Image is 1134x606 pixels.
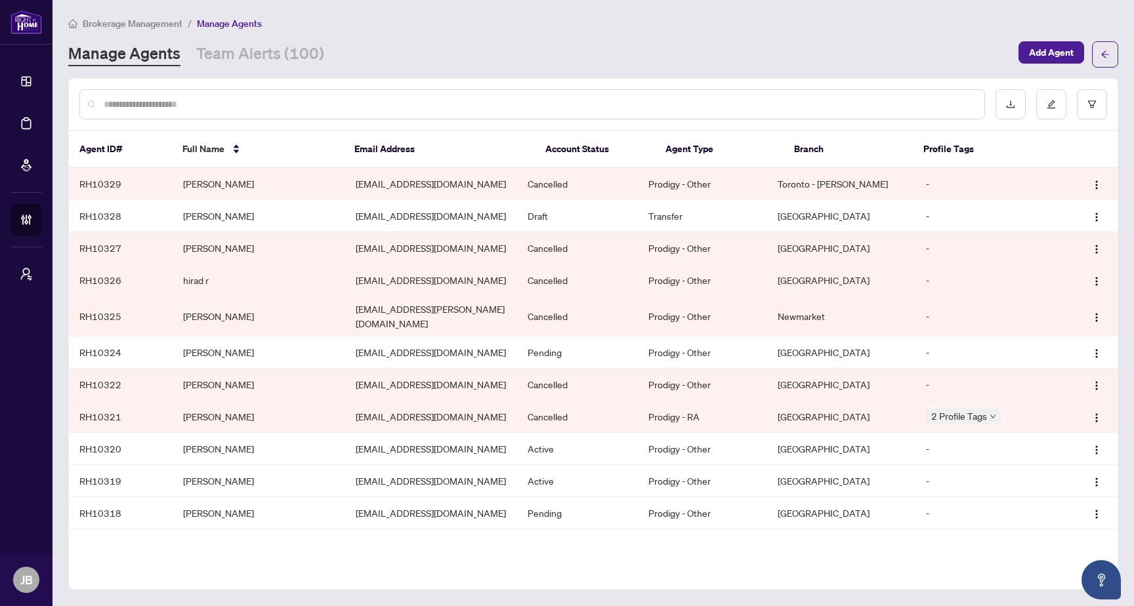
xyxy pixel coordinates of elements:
td: [PERSON_NAME] [173,401,345,433]
td: [EMAIL_ADDRESS][DOMAIN_NAME] [345,465,518,497]
td: [GEOGRAPHIC_DATA] [767,264,915,296]
td: - [915,465,1062,497]
th: Email Address [344,131,535,168]
th: Profile Tags [913,131,1059,168]
td: Newmarket [767,296,915,336]
td: [PERSON_NAME] [173,369,345,401]
td: [GEOGRAPHIC_DATA] [767,465,915,497]
span: filter [1087,100,1097,109]
td: Active [517,465,638,497]
th: Full Name [172,131,344,168]
button: Logo [1086,502,1107,523]
td: Prodigy - Other [638,433,767,465]
td: [PERSON_NAME] [767,529,915,569]
td: Toronto - [PERSON_NAME] [767,168,915,200]
td: [EMAIL_ADDRESS][DOMAIN_NAME] [345,433,518,465]
td: [GEOGRAPHIC_DATA] [767,497,915,529]
span: Full Name [182,142,224,156]
span: 2 Profile Tags [931,409,987,424]
span: edit [1047,100,1056,109]
td: RH10321 [69,401,173,433]
th: Agent ID# [69,131,172,168]
td: Prodigy - Other [638,232,767,264]
td: Active [517,433,638,465]
th: Account Status [535,131,655,168]
td: [PERSON_NAME] [173,232,345,264]
img: Logo [1091,380,1102,391]
td: [GEOGRAPHIC_DATA] [767,401,915,433]
td: Prodigy - Other [638,296,767,336]
img: Logo [1091,312,1102,323]
td: - [915,232,1062,264]
button: download [996,89,1026,119]
td: - [915,529,1062,569]
td: Prodigy - Other [638,336,767,369]
img: Logo [1091,413,1102,423]
td: - [915,433,1062,465]
button: Logo [1086,205,1107,226]
td: [GEOGRAPHIC_DATA] [767,232,915,264]
button: Logo [1086,306,1107,327]
td: RH10317 [69,529,173,569]
td: [EMAIL_ADDRESS][DOMAIN_NAME] [345,168,518,200]
span: JB [20,571,33,589]
td: RH10329 [69,168,173,200]
td: Prodigy - Other [638,264,767,296]
th: Agent Type [655,131,784,168]
td: - [915,200,1062,232]
a: Team Alerts (100) [196,43,324,66]
td: RH10324 [69,336,173,369]
img: logo [10,10,42,34]
td: [PERSON_NAME] [173,433,345,465]
button: edit [1036,89,1066,119]
td: [EMAIL_ADDRESS][DOMAIN_NAME] [345,497,518,529]
td: Transfer [638,200,767,232]
td: [EMAIL_ADDRESS][DOMAIN_NAME] [345,264,518,296]
td: Cancelled [517,369,638,401]
td: [PERSON_NAME] [173,336,345,369]
td: [EMAIL_ADDRESS][DOMAIN_NAME] [345,401,518,433]
td: Pending [517,336,638,369]
span: user-switch [20,268,33,281]
img: Logo [1091,180,1102,190]
td: Pending [517,529,638,569]
span: Add Agent [1029,42,1074,63]
td: RH10320 [69,433,173,465]
button: filter [1077,89,1107,119]
td: [GEOGRAPHIC_DATA] [767,200,915,232]
button: Logo [1086,470,1107,491]
td: - [915,264,1062,296]
td: Cancelled [517,296,638,336]
button: Logo [1086,374,1107,395]
img: Logo [1091,348,1102,359]
td: RH10328 [69,200,173,232]
td: [EMAIL_ADDRESS][DOMAIN_NAME] [345,369,518,401]
td: [EMAIL_ADDRESS][PERSON_NAME][DOMAIN_NAME] [345,296,518,336]
span: Brokerage Management [83,18,182,30]
td: Prodigy - RA [638,401,767,433]
span: home [68,19,77,28]
td: [PERSON_NAME] [173,168,345,200]
li: / [188,16,192,31]
th: Branch [784,131,912,168]
td: [PERSON_NAME] [173,529,345,569]
td: RH10319 [69,465,173,497]
td: RH10327 [69,232,173,264]
td: [PERSON_NAME] [173,497,345,529]
button: Logo [1086,237,1107,258]
button: Logo [1086,342,1107,363]
td: - [915,369,1062,401]
td: Prodigy - Other [638,497,767,529]
td: [PERSON_NAME] [173,200,345,232]
td: - [915,296,1062,336]
button: Add Agent [1018,41,1084,64]
td: RH10318 [69,497,173,529]
td: Prodigy - Other [638,465,767,497]
span: arrow-left [1101,50,1110,59]
td: - [915,497,1062,529]
td: - [915,168,1062,200]
td: Draft [517,200,638,232]
img: Logo [1091,477,1102,487]
td: [GEOGRAPHIC_DATA] [767,369,915,401]
button: Logo [1086,270,1107,291]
